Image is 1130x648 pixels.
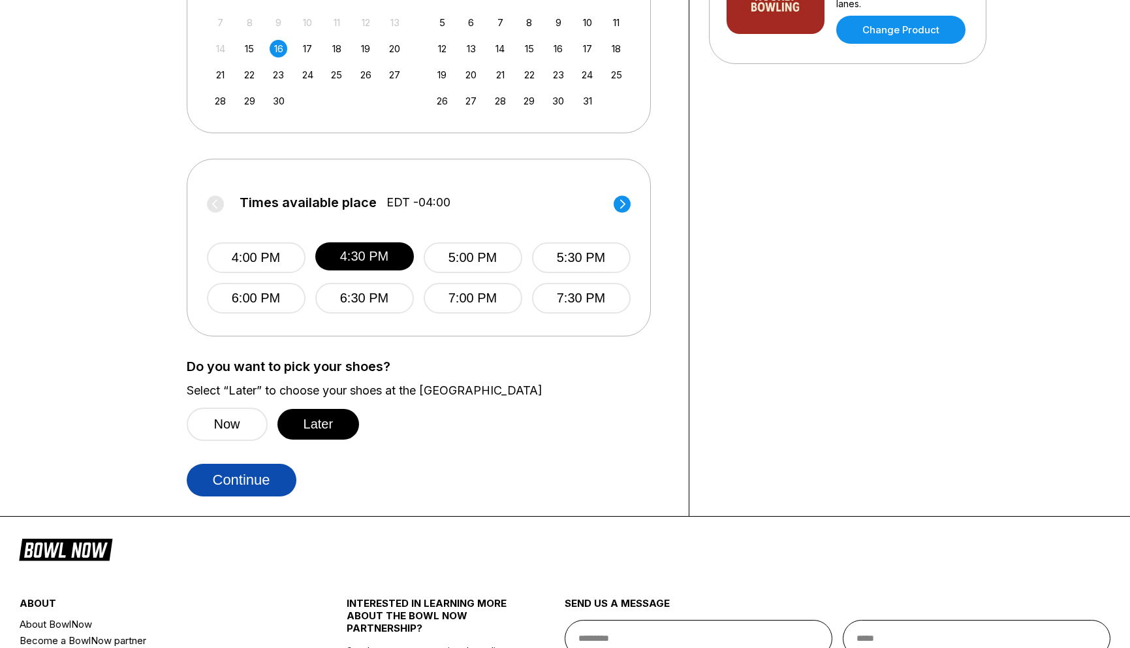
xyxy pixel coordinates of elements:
[578,40,596,57] div: Choose Friday, October 17th, 2025
[207,242,306,273] button: 4:00 PM
[520,14,538,31] div: Choose Wednesday, October 8th, 2025
[492,66,509,84] div: Choose Tuesday, October 21st, 2025
[520,92,538,110] div: Choose Wednesday, October 29th, 2025
[433,40,451,57] div: Choose Sunday, October 12th, 2025
[277,409,360,440] button: Later
[328,14,345,31] div: Not available Thursday, September 11th, 2025
[328,66,345,84] div: Choose Thursday, September 25th, 2025
[386,14,403,31] div: Not available Saturday, September 13th, 2025
[315,283,414,314] button: 6:30 PM
[315,242,414,270] button: 4:30 PM
[241,14,259,31] div: Not available Monday, September 8th, 2025
[550,66,567,84] div: Choose Thursday, October 23rd, 2025
[578,92,596,110] div: Choose Friday, October 31st, 2025
[424,283,522,314] button: 7:00 PM
[357,14,375,31] div: Not available Friday, September 12th, 2025
[492,40,509,57] div: Choose Tuesday, October 14th, 2025
[520,40,538,57] div: Choose Wednesday, October 15th, 2025
[240,195,377,210] span: Times available place
[532,283,631,314] button: 7:30 PM
[187,383,669,398] label: Select “Later” to choose your shoes at the [GEOGRAPHIC_DATA]
[212,14,229,31] div: Not available Sunday, September 7th, 2025
[212,66,229,84] div: Choose Sunday, September 21st, 2025
[492,14,509,31] div: Choose Tuesday, October 7th, 2025
[270,40,287,57] div: Choose Tuesday, September 16th, 2025
[241,92,259,110] div: Choose Monday, September 29th, 2025
[241,66,259,84] div: Choose Monday, September 22nd, 2025
[386,195,450,210] span: EDT -04:00
[299,66,317,84] div: Choose Wednesday, September 24th, 2025
[212,40,229,57] div: Not available Sunday, September 14th, 2025
[424,242,522,273] button: 5:00 PM
[520,66,538,84] div: Choose Wednesday, October 22nd, 2025
[187,359,669,374] label: Do you want to pick your shoes?
[386,66,403,84] div: Choose Saturday, September 27th, 2025
[270,92,287,110] div: Choose Tuesday, September 30th, 2025
[207,283,306,314] button: 6:00 PM
[462,92,480,110] div: Choose Monday, October 27th, 2025
[187,464,296,496] button: Continue
[462,66,480,84] div: Choose Monday, October 20th, 2025
[187,408,268,441] button: Now
[608,14,625,31] div: Choose Saturday, October 11th, 2025
[836,16,965,44] a: Change Product
[578,66,596,84] div: Choose Friday, October 24th, 2025
[492,92,509,110] div: Choose Tuesday, October 28th, 2025
[433,92,451,110] div: Choose Sunday, October 26th, 2025
[270,14,287,31] div: Not available Tuesday, September 9th, 2025
[241,40,259,57] div: Choose Monday, September 15th, 2025
[550,14,567,31] div: Choose Thursday, October 9th, 2025
[270,66,287,84] div: Choose Tuesday, September 23rd, 2025
[357,40,375,57] div: Choose Friday, September 19th, 2025
[433,14,451,31] div: Choose Sunday, October 5th, 2025
[550,92,567,110] div: Choose Thursday, October 30th, 2025
[433,66,451,84] div: Choose Sunday, October 19th, 2025
[532,242,631,273] button: 5:30 PM
[328,40,345,57] div: Choose Thursday, September 18th, 2025
[462,40,480,57] div: Choose Monday, October 13th, 2025
[578,14,596,31] div: Choose Friday, October 10th, 2025
[550,40,567,57] div: Choose Thursday, October 16th, 2025
[20,616,292,632] a: About BowlNow
[20,597,292,616] div: about
[608,40,625,57] div: Choose Saturday, October 18th, 2025
[386,40,403,57] div: Choose Saturday, September 20th, 2025
[212,92,229,110] div: Choose Sunday, September 28th, 2025
[462,14,480,31] div: Choose Monday, October 6th, 2025
[299,14,317,31] div: Not available Wednesday, September 10th, 2025
[565,597,1110,620] div: send us a message
[299,40,317,57] div: Choose Wednesday, September 17th, 2025
[347,597,510,645] div: INTERESTED IN LEARNING MORE ABOUT THE BOWL NOW PARTNERSHIP?
[357,66,375,84] div: Choose Friday, September 26th, 2025
[608,66,625,84] div: Choose Saturday, October 25th, 2025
